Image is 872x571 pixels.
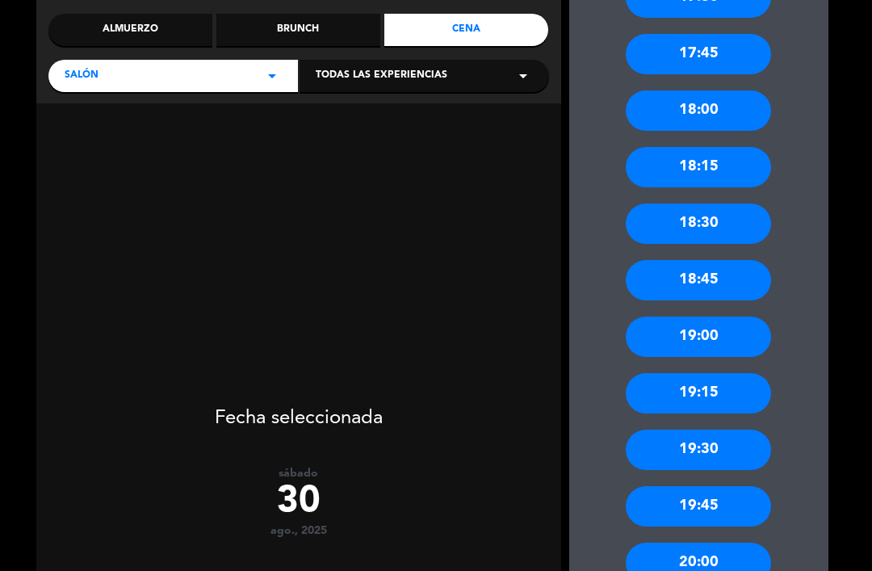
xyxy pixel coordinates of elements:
[626,317,771,357] div: 19:00
[316,68,447,84] span: Todas las experiencias
[216,14,380,46] div: Brunch
[626,486,771,527] div: 19:45
[262,66,282,86] i: arrow_drop_down
[626,147,771,187] div: 18:15
[36,524,561,538] div: ago., 2025
[626,90,771,131] div: 18:00
[626,204,771,244] div: 18:30
[514,66,533,86] i: arrow_drop_down
[36,481,561,524] div: 30
[626,373,771,414] div: 19:15
[36,467,561,481] div: sábado
[626,260,771,300] div: 18:45
[65,68,99,84] span: Salón
[626,34,771,74] div: 17:45
[36,383,561,435] div: Fecha seleccionada
[626,430,771,470] div: 19:30
[384,14,548,46] div: Cena
[48,14,212,46] div: Almuerzo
